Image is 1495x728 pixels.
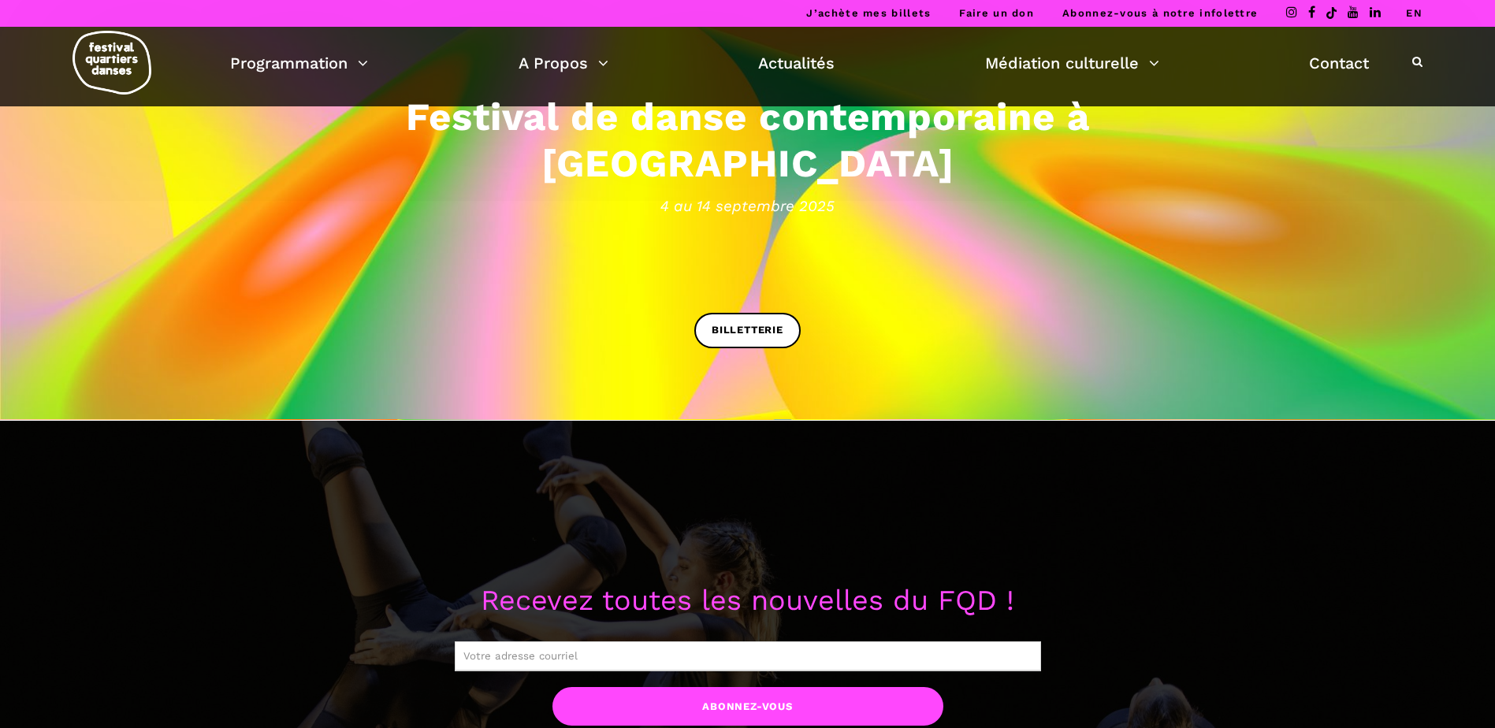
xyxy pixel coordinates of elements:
[985,50,1159,76] a: Médiation culturelle
[1406,7,1422,19] a: EN
[959,7,1034,19] a: Faire un don
[519,50,608,76] a: A Propos
[1309,50,1369,76] a: Contact
[552,687,943,726] input: Abonnez-vous
[259,194,1237,217] span: 4 au 14 septembre 2025
[712,322,783,339] span: BILLETTERIE
[806,7,931,19] a: J’achète mes billets
[259,94,1237,187] h3: Festival de danse contemporaine à [GEOGRAPHIC_DATA]
[73,31,151,95] img: logo-fqd-med
[758,50,835,76] a: Actualités
[1062,7,1258,19] a: Abonnez-vous à notre infolettre
[455,641,1041,671] input: Votre adresse courriel
[259,578,1237,624] p: Recevez toutes les nouvelles du FQD !
[694,313,801,348] a: BILLETTERIE
[230,50,368,76] a: Programmation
